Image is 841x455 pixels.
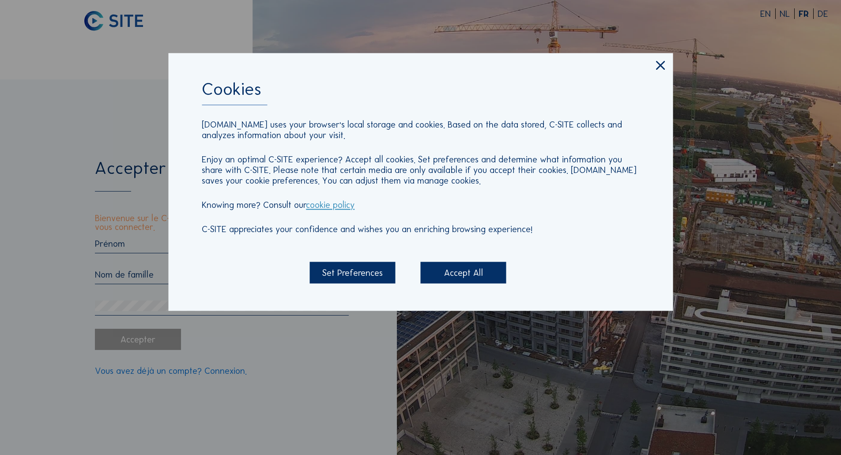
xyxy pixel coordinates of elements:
[306,200,355,211] a: cookie policy
[202,224,639,235] p: C-SITE appreciates your confidence and wishes you an enriching browsing experience!
[202,119,639,140] p: [DOMAIN_NAME] uses your browser's local storage and cookies. Based on the data stored, C-SITE col...
[202,154,639,186] p: Enjoy an optimal C-SITE experience? Accept all cookies. Set preferences and determine what inform...
[202,200,639,211] p: Knowing more? Consult our
[421,262,506,283] div: Accept All
[202,81,639,105] div: Cookies
[309,262,395,283] div: Set Preferences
